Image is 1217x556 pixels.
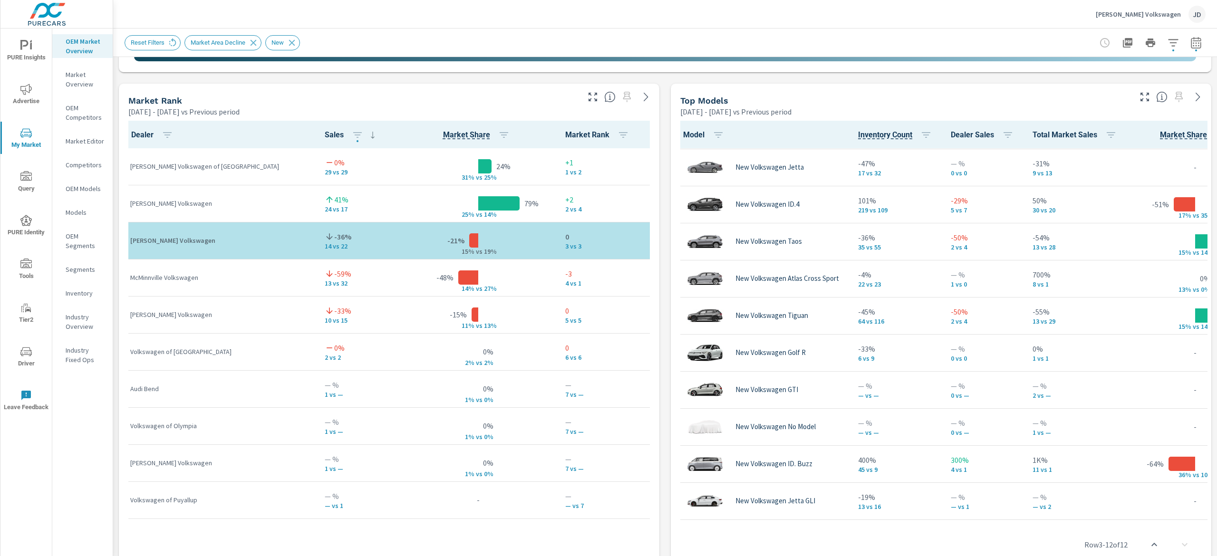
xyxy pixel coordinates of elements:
p: 2 vs 2 [325,354,391,361]
p: — % [858,417,936,429]
div: OEM Segments [52,229,113,253]
img: glamour [686,450,724,478]
p: 3 vs 3 [565,242,648,250]
span: Dealer [131,129,177,141]
p: s 19% [479,247,502,256]
span: New [266,39,290,46]
p: -54% [1033,232,1120,243]
p: -21% [447,235,464,246]
span: Tools [3,259,49,282]
span: PURE Insights [3,40,49,63]
p: s 25% [479,173,502,182]
p: -3 [565,268,648,279]
span: Find the biggest opportunities within your model lineup nationwide. [Source: Market registration ... [1156,91,1168,103]
p: OEM Segments [66,231,105,250]
p: -29% [951,195,1017,206]
p: -55% [1033,306,1120,317]
p: — vs 7 [565,502,648,509]
span: Inventory Count [858,129,936,141]
p: 11% v [454,321,479,330]
span: Select a preset date range to save this widget [619,89,635,105]
button: Select Date Range [1187,33,1206,52]
span: Reset Filters [125,39,170,46]
p: Audi Bend [130,384,309,393]
p: New Volkswagen Atlas Cross Sport [735,274,839,283]
p: — [565,490,648,502]
p: 0 [565,231,648,242]
p: 6 vs 9 [858,355,936,362]
span: Total Market Sales [1033,129,1120,141]
button: Make Fullscreen [1137,89,1152,105]
p: [PERSON_NAME] Volkswagen [130,236,309,245]
p: New Volkswagen ID. Buzz [735,460,812,468]
p: 41% [334,194,348,205]
p: s 0% [479,395,502,404]
p: — % [951,380,1017,392]
p: 0% [334,157,345,168]
p: 1 vs 2 [565,168,648,176]
div: Market Overview [52,67,113,91]
p: New Volkswagen Golf R [735,348,806,357]
span: Model Sales / Total Market Sales. [Market = within dealer PMA (or 60 miles if no PMA is defined) ... [1160,129,1207,141]
p: -36% [858,232,936,243]
div: nav menu [0,29,52,422]
button: Print Report [1141,33,1160,52]
p: [DATE] - [DATE] vs Previous period [128,106,240,117]
p: McMinnville Volkswagen [130,273,309,282]
p: s 0% [479,470,502,478]
p: 30 vs 20 [1033,206,1120,214]
p: 4 vs 1 [951,466,1017,473]
p: New Volkswagen Jetta GLI [735,497,815,505]
p: - [1194,384,1197,395]
p: Competitors [66,160,105,170]
p: -15% [450,309,467,320]
img: glamour [686,153,724,182]
div: New [265,35,300,50]
div: OEM Models [52,182,113,196]
button: scroll to top [1143,533,1166,556]
a: See more details in report [1190,89,1206,105]
p: — [565,453,648,465]
p: [PERSON_NAME] Volkswagen [130,458,309,468]
span: Select a preset date range to save this widget [1171,89,1187,105]
p: -47% [858,158,936,169]
p: 31% v [454,173,479,182]
p: s 2% [479,358,502,367]
p: 24 vs 17 [325,205,391,213]
p: 700% [1033,269,1120,280]
p: - [1194,162,1197,173]
div: Inventory [52,286,113,300]
button: "Export Report to PDF" [1118,33,1137,52]
span: Dealer Sales / Total Market Sales. [Market = within dealer PMA (or 60 miles if no PMA is defined)... [443,129,490,141]
p: 15% v [1171,322,1196,331]
p: 14% v [454,284,479,293]
p: — vs 2 [1033,503,1120,510]
p: 17 vs 32 [858,169,936,177]
p: 13 vs 16 [858,503,936,510]
p: New Volkswagen ID.4 [735,200,799,209]
p: 1% v [454,470,479,478]
p: 101% [858,195,936,206]
img: glamour [686,301,724,330]
p: 300% [951,454,1017,466]
p: — vs — [858,392,936,399]
img: glamour [686,487,724,515]
button: Apply Filters [1164,33,1183,52]
div: JD [1188,6,1206,23]
span: PURE Identity [3,215,49,238]
p: [PERSON_NAME] Volkswagen [1096,10,1181,19]
p: 11 vs 1 [1033,466,1120,473]
p: Market Editor [66,136,105,146]
p: 2 vs — [1033,392,1120,399]
p: 0% [334,342,345,354]
p: 29 vs 29 [325,168,391,176]
p: New Volkswagen Jetta [735,163,804,172]
p: s 13% [479,321,502,330]
p: Volkswagen of [GEOGRAPHIC_DATA] [130,347,309,356]
p: 13 vs 28 [1033,243,1120,251]
span: Market Rank [565,129,633,141]
p: 0 [565,342,648,354]
img: glamour [686,264,724,293]
p: Industry Fixed Ops [66,345,105,364]
p: 0 vs 0 [951,169,1017,177]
